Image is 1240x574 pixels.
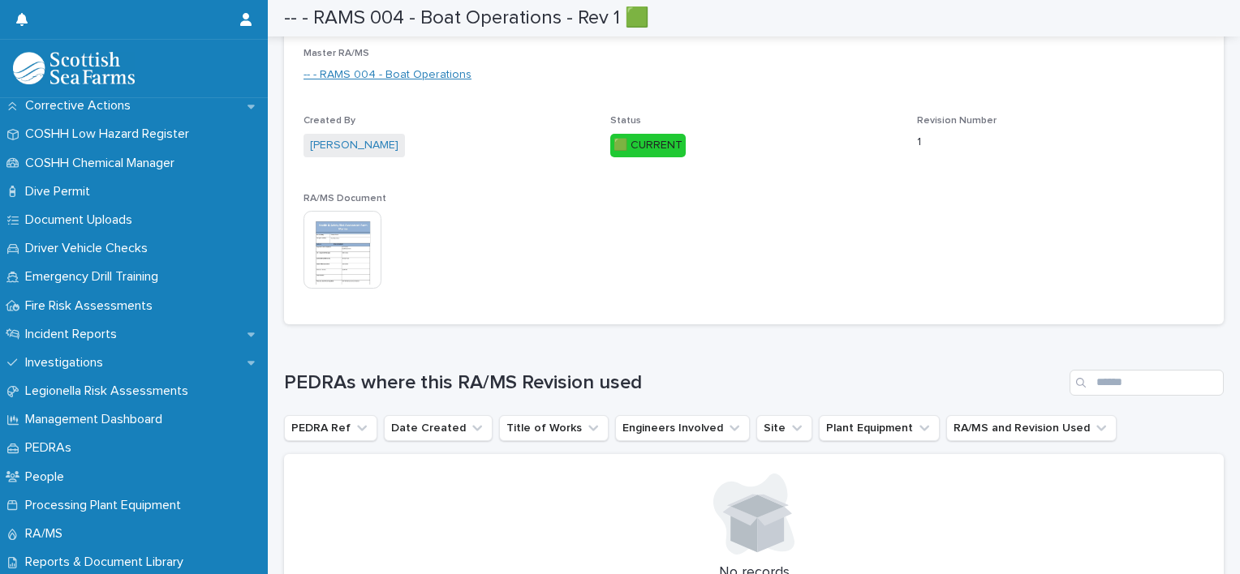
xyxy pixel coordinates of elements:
[1070,370,1224,396] input: Search
[19,241,161,256] p: Driver Vehicle Checks
[946,415,1117,441] button: RA/MS and Revision Used
[304,49,369,58] span: Master RA/MS
[19,156,187,171] p: COSHH Chemical Manager
[917,134,1204,151] p: 1
[304,66,471,84] a: -- - RAMS 004 - Boat Operations
[499,415,609,441] button: Title of Works
[19,440,84,456] p: PEDRAs
[284,371,1063,395] h1: PEDRAs where this RA/MS Revision used
[610,134,686,157] div: 🟩 CURRENT
[19,269,171,285] p: Emergency Drill Training
[615,415,750,441] button: Engineers Involved
[19,298,166,314] p: Fire Risk Assessments
[19,355,116,371] p: Investigations
[19,126,202,142] p: COSHH Low Hazard Register
[917,116,997,126] span: Revision Number
[304,194,386,203] span: RA/MS Document
[19,555,196,570] p: Reports & Document Library
[19,526,75,542] p: RA/MS
[284,6,649,30] h2: -- - RAMS 004 - Boat Operations - Rev 1 🟩
[19,498,194,513] p: Processing Plant Equipment
[19,212,145,228] p: Document Uploads
[19,412,175,427] p: Management Dashboard
[310,137,398,154] a: [PERSON_NAME]
[384,415,493,441] button: Date Created
[19,184,103,199] p: Dive Permit
[610,116,641,126] span: Status
[19,383,201,399] p: Legionella Risk Assessments
[304,116,355,126] span: Created By
[13,52,135,84] img: bPIBxiqnSb2ggTQWdOVV
[19,469,77,485] p: People
[819,415,940,441] button: Plant Equipment
[19,327,130,342] p: Incident Reports
[284,415,377,441] button: PEDRA Ref
[19,98,144,114] p: Corrective Actions
[756,415,812,441] button: Site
